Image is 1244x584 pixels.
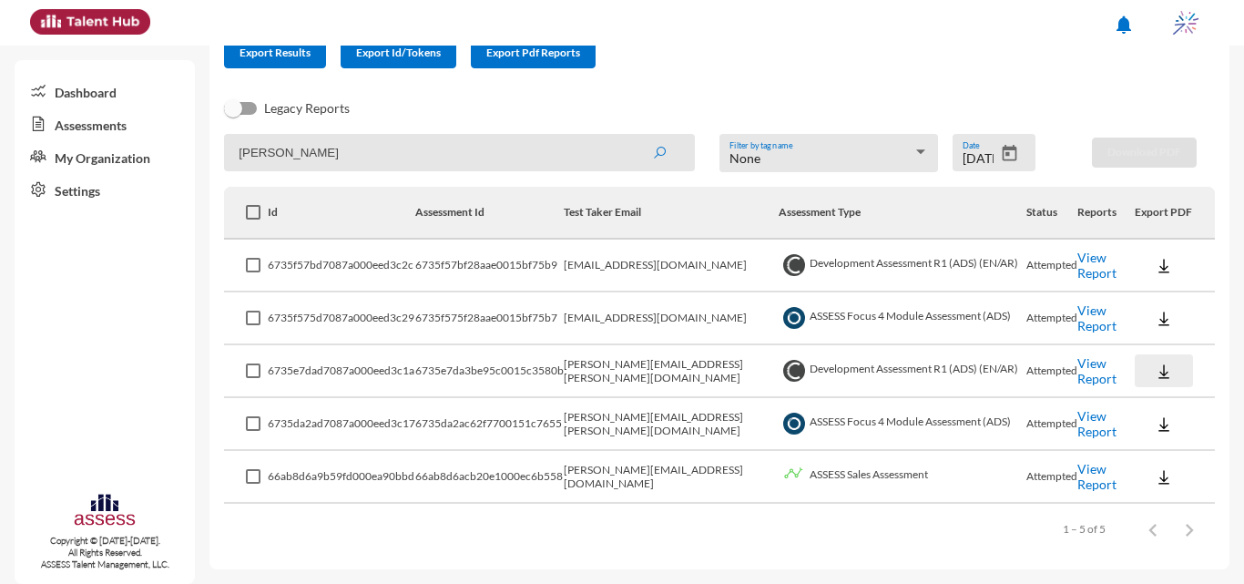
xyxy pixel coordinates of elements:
[415,451,564,504] td: 66ab8d6acb20e1000ec6b558
[1026,292,1077,345] td: Attempted
[15,535,195,570] p: Copyright © [DATE]-[DATE]. All Rights Reserved. ASSESS Talent Management, LLC.
[779,398,1026,451] td: ASSESS Focus 4 Module Assessment (ADS)
[224,38,326,68] button: Export Results
[486,46,580,59] span: Export Pdf Reports
[564,187,778,240] th: Test Taker Email
[1092,138,1197,168] button: Download PDF
[1063,522,1106,536] div: 1 – 5 of 5
[415,292,564,345] td: 6735f575f28aae0015bf75b7
[268,292,415,345] td: 6735f575d7087a000eed3c29
[1171,511,1208,548] button: Next page
[779,451,1026,504] td: ASSESS Sales Assessment
[15,75,195,108] a: Dashboard
[268,187,415,240] th: Id
[1077,408,1117,439] a: View Report
[1135,511,1171,548] button: Previous page
[779,345,1026,398] td: Development Assessment R1 (ADS) (EN/AR)
[1026,187,1077,240] th: Status
[415,240,564,292] td: 6735f57bf28aae0015bf75b9
[341,38,456,68] button: Export Id/Tokens
[994,144,1025,163] button: Open calendar
[268,398,415,451] td: 6735da2ad7087a000eed3c17
[779,187,1026,240] th: Assessment Type
[779,292,1026,345] td: ASSESS Focus 4 Module Assessment (ADS)
[15,108,195,140] a: Assessments
[1026,398,1077,451] td: Attempted
[1135,187,1215,240] th: Export PDF
[471,38,596,68] button: Export Pdf Reports
[240,46,311,59] span: Export Results
[1026,240,1077,292] td: Attempted
[415,398,564,451] td: 6735da2ac62f7700151c7655
[268,345,415,398] td: 6735e7dad7087a000eed3c1a
[564,240,778,292] td: [EMAIL_ADDRESS][DOMAIN_NAME]
[268,451,415,504] td: 66ab8d6a9b59fd000ea90bbd
[1077,187,1135,240] th: Reports
[729,150,760,166] span: None
[1107,145,1181,159] span: Download PDF
[1026,451,1077,504] td: Attempted
[415,187,564,240] th: Assessment Id
[415,345,564,398] td: 6735e7da3be95c0015c3580b
[224,134,695,171] input: Search by name, token, assessment type, etc.
[1026,345,1077,398] td: Attempted
[1077,461,1117,492] a: View Report
[264,97,350,119] span: Legacy Reports
[564,398,778,451] td: [PERSON_NAME][EMAIL_ADDRESS][PERSON_NAME][DOMAIN_NAME]
[1077,250,1117,281] a: View Report
[564,345,778,398] td: [PERSON_NAME][EMAIL_ADDRESS][PERSON_NAME][DOMAIN_NAME]
[356,46,441,59] span: Export Id/Tokens
[564,451,778,504] td: [PERSON_NAME][EMAIL_ADDRESS][DOMAIN_NAME]
[564,292,778,345] td: [EMAIL_ADDRESS][DOMAIN_NAME]
[15,140,195,173] a: My Organization
[1113,14,1135,36] mat-icon: notifications
[224,504,1215,555] mat-paginator: Select page
[15,173,195,206] a: Settings
[73,492,136,531] img: assesscompany-logo.png
[1077,302,1117,333] a: View Report
[268,240,415,292] td: 6735f57bd7087a000eed3c2c
[1077,355,1117,386] a: View Report
[779,240,1026,292] td: Development Assessment R1 (ADS) (EN/AR)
